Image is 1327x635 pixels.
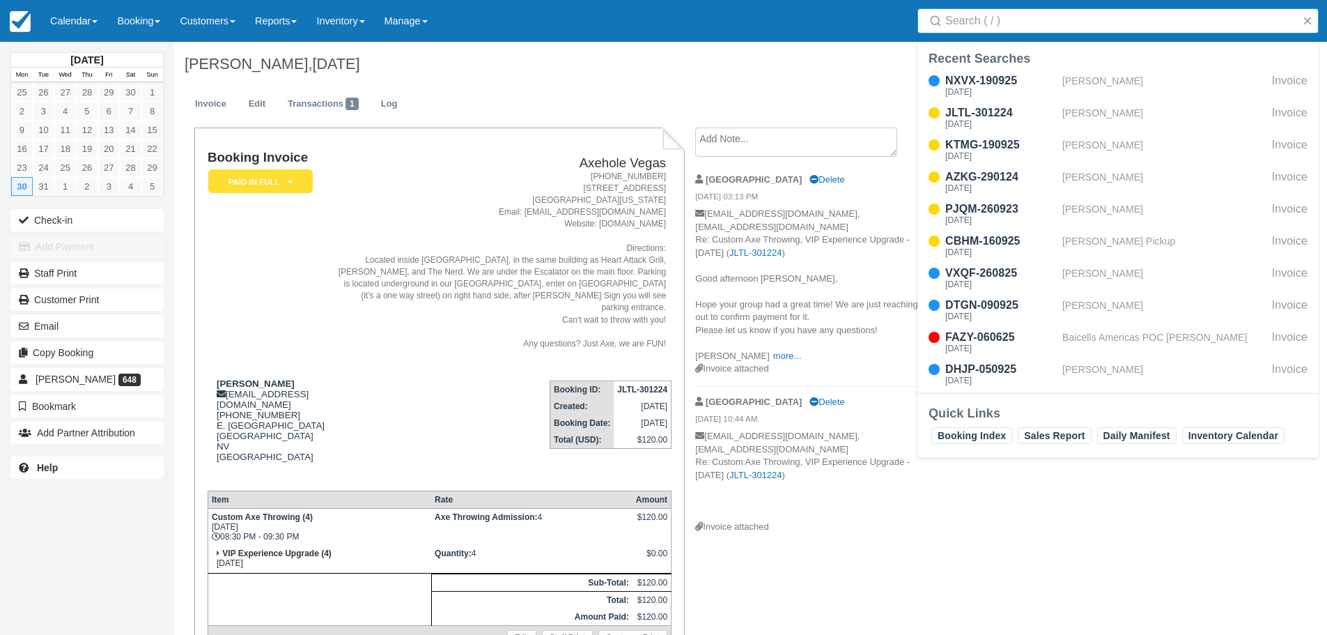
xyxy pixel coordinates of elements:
[208,545,431,574] td: [DATE]
[1272,361,1307,388] div: Invoice
[120,68,141,83] th: Sat
[431,574,633,592] th: Sub-Total:
[945,72,1057,89] div: NXVX-190925
[98,158,120,177] a: 27
[945,120,1057,128] div: [DATE]
[336,171,666,350] address: [PHONE_NUMBER] [STREET_ADDRESS] [GEOGRAPHIC_DATA][US_STATE] Email: [EMAIL_ADDRESS][DOMAIN_NAME] W...
[945,280,1057,289] div: [DATE]
[141,177,163,196] a: 5
[435,549,472,558] strong: Quantity
[33,68,54,83] th: Tue
[222,549,332,558] strong: VIP Experience Upgrade (4)
[11,139,33,158] a: 16
[809,397,844,407] a: Delete
[54,158,76,177] a: 25
[614,398,671,415] td: [DATE]
[636,512,667,533] div: $120.00
[33,102,54,121] a: 3
[208,151,330,165] h1: Booking Invoice
[33,158,54,177] a: 24
[336,156,666,171] h2: Axehole Vegas
[1272,297,1307,323] div: Invoice
[33,139,54,158] a: 17
[917,105,1319,131] a: JLTL-301224[DATE][PERSON_NAME]Invoice
[929,405,1307,422] div: Quick Links
[945,88,1057,96] div: [DATE]
[945,169,1057,185] div: AZKG-290124
[633,491,672,509] th: Amount
[98,177,120,196] a: 3
[120,177,141,196] a: 4
[1272,233,1307,259] div: Invoice
[10,368,164,390] a: [PERSON_NAME] 648
[1062,297,1266,323] div: [PERSON_NAME]
[695,208,930,362] p: [EMAIL_ADDRESS][DOMAIN_NAME], [EMAIL_ADDRESS][DOMAIN_NAME] Re: Custom Axe Throwing, VIP Experienc...
[120,158,141,177] a: 28
[33,83,54,102] a: 26
[614,431,671,449] td: $120.00
[809,174,844,185] a: Delete
[435,512,538,522] strong: Axe Throwing Admission
[312,55,359,72] span: [DATE]
[706,174,802,185] strong: [GEOGRAPHIC_DATA]
[371,91,408,118] a: Log
[945,344,1057,353] div: [DATE]
[10,342,164,364] button: Copy Booking
[120,83,141,102] a: 30
[431,491,633,509] th: Rate
[931,427,1012,444] a: Booking Index
[141,102,163,121] a: 8
[1272,169,1307,195] div: Invoice
[11,177,33,196] a: 30
[120,139,141,158] a: 21
[945,248,1057,257] div: [DATE]
[76,121,98,139] a: 12
[695,191,930,206] em: [DATE] 03:13 PM
[54,102,76,121] a: 4
[917,329,1319,355] a: FAZY-060625[DATE]Baicells Americas POC [PERSON_NAME]Invoice
[1272,105,1307,131] div: Invoice
[1062,265,1266,291] div: [PERSON_NAME]
[11,102,33,121] a: 2
[729,247,782,258] a: JLTL-301224
[1097,427,1177,444] a: Daily Manifest
[945,297,1057,314] div: DTGN-090925
[614,415,671,431] td: [DATE]
[54,139,76,158] a: 18
[1062,105,1266,131] div: [PERSON_NAME]
[1062,72,1266,99] div: [PERSON_NAME]
[33,177,54,196] a: 31
[636,549,667,569] div: $0.00
[141,158,163,177] a: 29
[54,177,76,196] a: 1
[1062,329,1266,355] div: Baicells Americas POC [PERSON_NAME]
[98,102,120,121] a: 6
[550,431,614,449] th: Total (USD):
[550,398,614,415] th: Created:
[1062,137,1266,163] div: [PERSON_NAME]
[98,121,120,139] a: 13
[141,139,163,158] a: 22
[10,395,164,418] button: Bookmark
[945,329,1057,346] div: FAZY-060625
[929,50,1307,67] div: Recent Searches
[945,265,1057,282] div: VXQF-260825
[945,216,1057,224] div: [DATE]
[633,574,672,592] td: $120.00
[120,102,141,121] a: 7
[37,462,58,473] b: Help
[917,297,1319,323] a: DTGN-090925[DATE][PERSON_NAME]Invoice
[917,137,1319,163] a: KTMG-190925[DATE][PERSON_NAME]Invoice
[917,201,1319,227] a: PJQM-260923[DATE][PERSON_NAME]Invoice
[1062,361,1266,388] div: [PERSON_NAME]
[10,236,164,258] button: Add Payment
[945,361,1057,378] div: DHJP-050925
[76,68,98,83] th: Thu
[10,262,164,284] a: Staff Print
[76,83,98,102] a: 28
[695,362,930,376] div: Invoice attached
[1062,169,1266,195] div: [PERSON_NAME]
[208,169,308,194] a: Paid in Full
[141,83,163,102] a: 1
[141,121,163,139] a: 15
